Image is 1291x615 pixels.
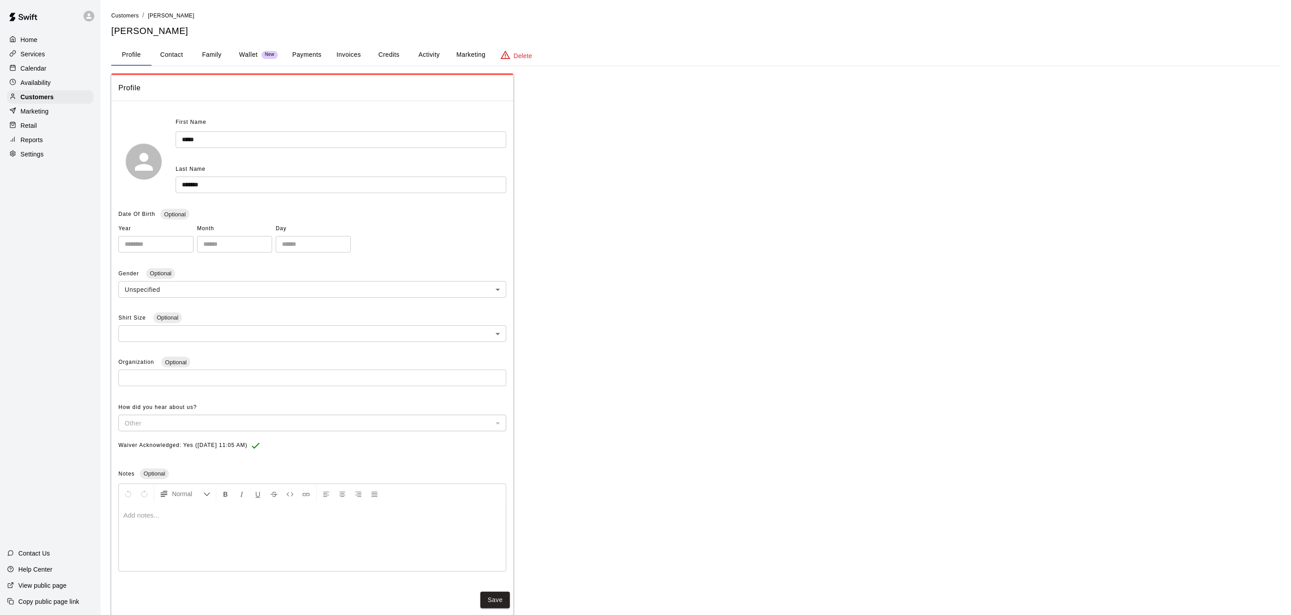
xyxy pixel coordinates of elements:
[7,105,93,118] a: Marketing
[369,44,409,66] button: Credits
[18,565,52,574] p: Help Center
[328,44,369,66] button: Invoices
[21,64,46,73] p: Calendar
[121,486,136,502] button: Undo
[118,404,197,410] span: How did you hear about us?
[176,115,206,130] span: First Name
[172,489,203,498] span: Normal
[156,486,214,502] button: Formatting Options
[118,211,155,217] span: Date Of Birth
[266,486,282,502] button: Format Strikethrough
[7,90,93,104] a: Customers
[111,12,139,19] a: Customers
[21,78,51,87] p: Availability
[160,211,189,218] span: Optional
[151,44,192,66] button: Contact
[118,315,148,321] span: Shirt Size
[118,270,141,277] span: Gender
[192,44,232,66] button: Family
[21,121,37,130] p: Retail
[409,44,449,66] button: Activity
[21,150,44,159] p: Settings
[118,415,506,431] div: Other
[111,25,1280,37] h5: [PERSON_NAME]
[18,549,50,558] p: Contact Us
[250,486,265,502] button: Format Underline
[111,13,139,19] span: Customers
[118,438,248,453] span: Waiver Acknowledged: Yes ([DATE] 11:05 AM)
[335,486,350,502] button: Center Align
[319,486,334,502] button: Left Align
[118,82,506,94] span: Profile
[118,471,135,477] span: Notes
[21,50,45,59] p: Services
[7,33,93,46] a: Home
[7,76,93,89] a: Availability
[143,11,144,20] li: /
[146,270,175,277] span: Optional
[137,486,152,502] button: Redo
[7,119,93,132] a: Retail
[21,135,43,144] p: Reports
[18,597,79,606] p: Copy public page link
[21,35,38,44] p: Home
[197,222,272,236] span: Month
[140,470,168,477] span: Optional
[367,486,382,502] button: Justify Align
[111,44,1280,66] div: basic tabs example
[7,133,93,147] a: Reports
[480,592,510,608] button: Save
[7,47,93,61] a: Services
[118,281,506,298] div: Unspecified
[276,222,351,236] span: Day
[21,93,54,101] p: Customers
[299,486,314,502] button: Insert Link
[118,359,156,365] span: Organization
[111,11,1280,21] nav: breadcrumb
[18,581,67,590] p: View public page
[449,44,492,66] button: Marketing
[111,44,151,66] button: Profile
[234,486,249,502] button: Format Italics
[282,486,298,502] button: Insert Code
[261,52,278,58] span: New
[239,50,258,59] p: Wallet
[148,13,194,19] span: [PERSON_NAME]
[21,107,49,116] p: Marketing
[176,166,206,172] span: Last Name
[118,222,193,236] span: Year
[7,62,93,75] a: Calendar
[514,51,532,60] p: Delete
[153,314,182,321] span: Optional
[285,44,328,66] button: Payments
[351,486,366,502] button: Right Align
[7,147,93,161] a: Settings
[161,359,190,366] span: Optional
[218,486,233,502] button: Format Bold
